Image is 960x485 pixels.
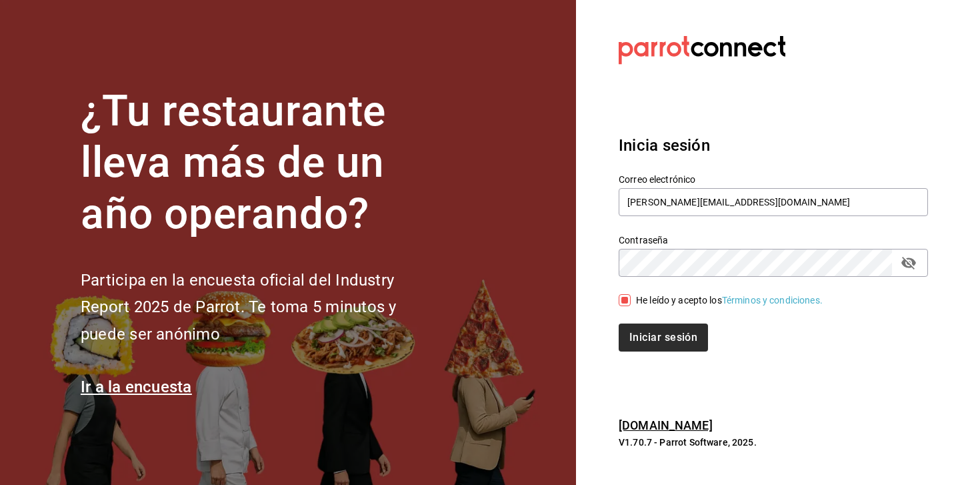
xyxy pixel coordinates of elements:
input: Ingresa tu correo electrónico [619,188,928,216]
p: V1.70.7 - Parrot Software, 2025. [619,436,928,449]
a: Ir a la encuesta [81,378,192,396]
button: Iniciar sesión [619,324,708,352]
h2: Participa en la encuesta oficial del Industry Report 2025 de Parrot. Te toma 5 minutos y puede se... [81,267,441,348]
a: [DOMAIN_NAME] [619,418,713,432]
a: Términos y condiciones. [722,295,823,306]
label: Contraseña [619,235,928,245]
h3: Inicia sesión [619,133,928,157]
h1: ¿Tu restaurante lleva más de un año operando? [81,86,441,239]
label: Correo electrónico [619,175,928,184]
button: passwordField [897,252,920,274]
div: He leído y acepto los [636,294,823,308]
